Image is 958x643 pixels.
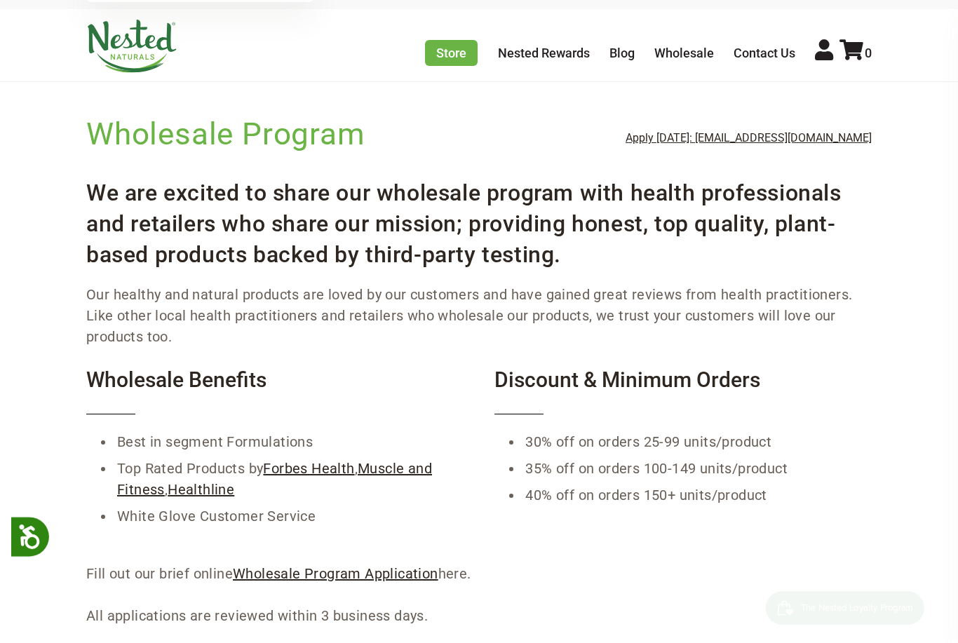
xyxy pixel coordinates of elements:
[734,46,795,60] a: Contact Us
[86,563,872,584] p: Fill out our brief online here.
[114,503,464,529] li: White Glove Customer Service
[522,428,872,455] li: 30% off on orders 25-99 units/product
[86,113,365,155] h1: Wholesale Program
[839,46,872,60] a: 0
[494,368,872,414] h4: Discount & Minimum Orders
[233,565,438,582] a: Wholesale Program Application
[86,605,872,626] p: All applications are reviewed within 3 business days.
[117,460,432,498] a: Muscle and Fitness
[168,481,234,498] a: Healthline
[114,455,464,503] li: Top Rated Products by , ,
[522,455,872,482] li: 35% off on orders 100-149 units/product
[86,284,872,347] p: Our healthy and natural products are loved by our customers and have gained great reviews from he...
[263,460,354,477] a: Forbes Health
[425,40,478,66] a: Store
[522,482,872,508] li: 40% off on orders 150+ units/product
[747,587,944,629] iframe: Button to open loyalty program pop-up
[114,428,464,455] li: Best in segment Formulations
[626,132,872,144] a: Apply [DATE]: [EMAIL_ADDRESS][DOMAIN_NAME]
[654,46,714,60] a: Wholesale
[609,46,635,60] a: Blog
[865,46,872,60] span: 0
[86,368,464,414] h4: Wholesale Benefits
[498,46,590,60] a: Nested Rewards
[86,166,872,270] h3: We are excited to share our wholesale program with health professionals and retailers who share o...
[86,20,177,73] img: Nested Naturals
